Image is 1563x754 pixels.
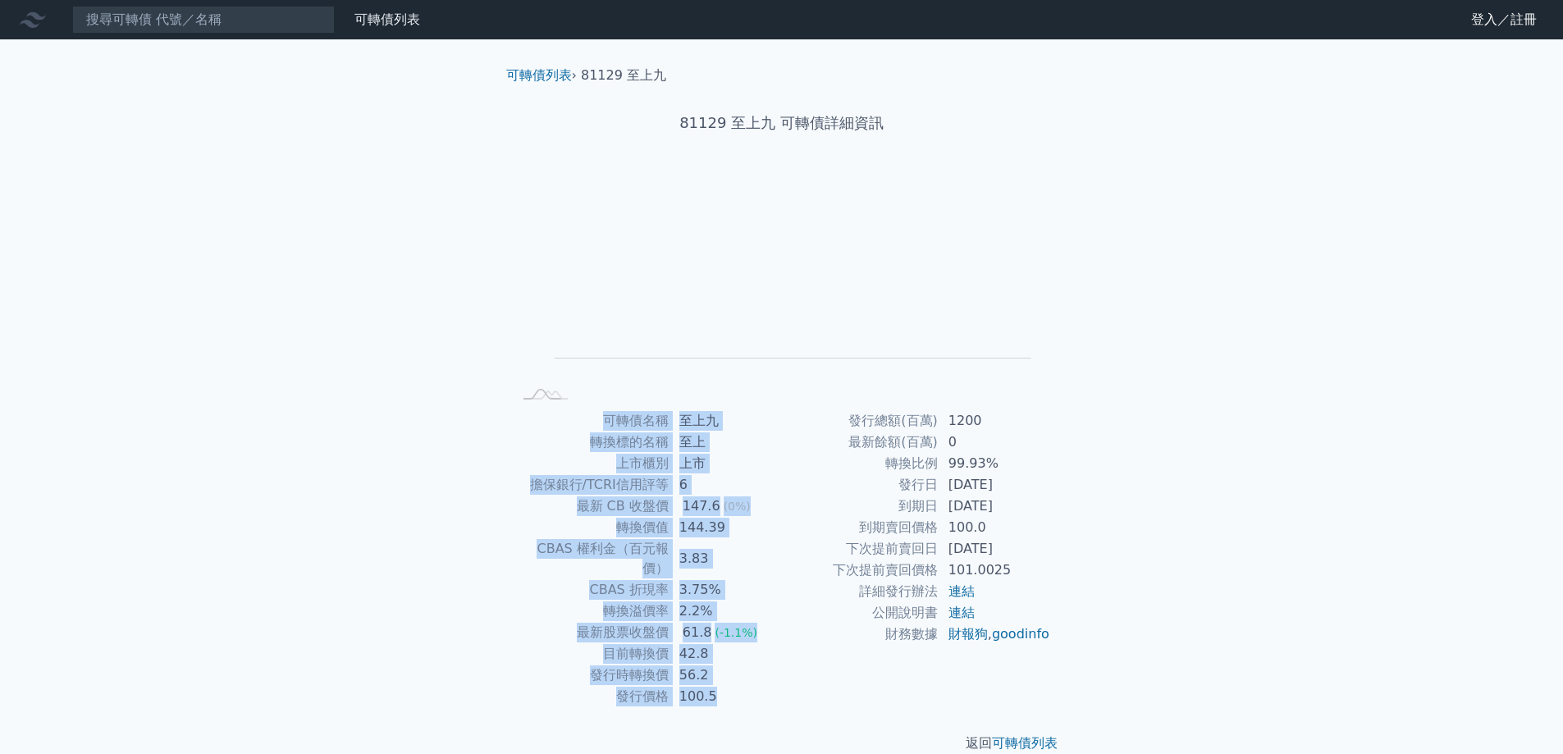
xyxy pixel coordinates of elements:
[670,453,782,474] td: 上市
[939,474,1051,496] td: [DATE]
[939,560,1051,581] td: 101.0025
[670,410,782,432] td: 至上九
[670,474,782,496] td: 6
[939,453,1051,474] td: 99.93%
[939,432,1051,453] td: 0
[513,643,670,665] td: 目前轉換價
[724,500,751,513] span: (0%)
[782,602,939,624] td: 公開說明書
[513,665,670,686] td: 發行時轉換價
[939,538,1051,560] td: [DATE]
[948,626,988,642] a: 財報狗
[782,517,939,538] td: 到期賣回價格
[513,579,670,601] td: CBAS 折現率
[513,538,670,579] td: CBAS 權利金（百元報價）
[782,453,939,474] td: 轉換比例
[670,643,782,665] td: 42.8
[782,474,939,496] td: 發行日
[72,6,335,34] input: 搜尋可轉債 代號／名稱
[354,11,420,27] a: 可轉債列表
[948,605,975,620] a: 連結
[670,517,782,538] td: 144.39
[939,496,1051,517] td: [DATE]
[679,623,715,642] div: 61.8
[513,474,670,496] td: 擔保銀行/TCRI信用評等
[782,560,939,581] td: 下次提前賣回價格
[493,112,1071,135] h1: 81129 至上九 可轉債詳細資訊
[782,581,939,602] td: 詳細發行辦法
[679,496,724,516] div: 147.6
[782,432,939,453] td: 最新餘額(百萬)
[992,626,1049,642] a: goodinfo
[948,583,975,599] a: 連結
[670,686,782,707] td: 100.5
[782,410,939,432] td: 發行總額(百萬)
[670,538,782,579] td: 3.83
[539,186,1031,382] g: Chart
[670,579,782,601] td: 3.75%
[513,686,670,707] td: 發行價格
[715,626,757,639] span: (-1.1%)
[782,538,939,560] td: 下次提前賣回日
[493,733,1071,753] p: 返回
[939,410,1051,432] td: 1200
[513,410,670,432] td: 可轉債名稱
[513,453,670,474] td: 上市櫃別
[670,432,782,453] td: 至上
[670,601,782,622] td: 2.2%
[782,496,939,517] td: 到期日
[513,496,670,517] td: 最新 CB 收盤價
[513,622,670,643] td: 最新股票收盤價
[513,601,670,622] td: 轉換溢價率
[581,66,666,85] li: 81129 至上九
[939,624,1051,645] td: ,
[506,67,572,83] a: 可轉債列表
[513,517,670,538] td: 轉換價值
[939,517,1051,538] td: 100.0
[670,665,782,686] td: 56.2
[992,735,1058,751] a: 可轉債列表
[506,66,577,85] li: ›
[1458,7,1550,33] a: 登入／註冊
[513,432,670,453] td: 轉換標的名稱
[782,624,939,645] td: 財務數據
